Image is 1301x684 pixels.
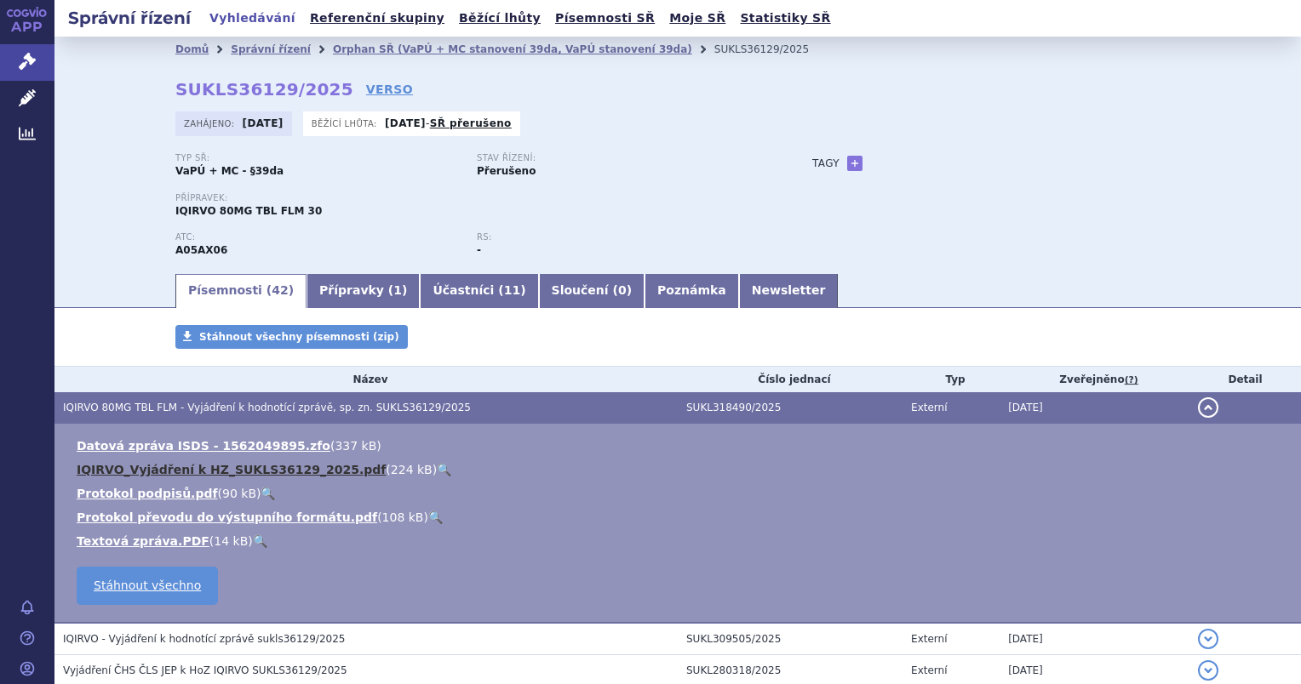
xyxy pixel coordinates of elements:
span: 14 kB [214,534,248,548]
li: SUKLS36129/2025 [714,37,831,62]
span: IQIRVO 80MG TBL FLM 30 [175,205,322,217]
p: Typ SŘ: [175,153,460,163]
a: Písemnosti (42) [175,274,307,308]
a: Písemnosti SŘ [550,7,660,30]
th: Detail [1189,367,1301,392]
p: - [385,117,512,130]
span: Běžící lhůta: [312,117,381,130]
span: 42 [272,283,288,297]
h2: Správní řízení [54,6,204,30]
button: detail [1198,397,1218,418]
button: detail [1198,660,1218,681]
a: Poznámka [645,274,739,308]
a: Protokol převodu do výstupního formátu.pdf [77,510,377,524]
span: Vyjádření ČHS ČLS JEP k HoZ IQIRVO SUKLS36129/2025 [63,664,347,676]
li: ( ) [77,461,1284,478]
a: Protokol podpisů.pdf [77,487,218,500]
span: 337 kB [335,439,376,453]
strong: - [477,244,481,256]
span: Externí [911,664,947,676]
td: SUKL309505/2025 [678,623,903,655]
span: 90 kB [222,487,256,500]
a: VERSO [366,81,413,98]
span: Stáhnout všechny písemnosti (zip) [199,331,399,343]
span: 0 [618,283,627,297]
strong: VaPÚ + MC - §39da [175,165,284,177]
a: Referenční skupiny [305,7,450,30]
a: Správní řízení [231,43,311,55]
a: Orphan SŘ (VaPÚ + MC stanovení 39da, VaPÚ stanovení 39da) [333,43,692,55]
button: detail [1198,629,1218,649]
strong: ELAFIBRANOR [175,244,227,256]
a: Textová zpráva.PDF [77,534,209,548]
span: IQIRVO 80MG TBL FLM - Vyjádření k hodnotící zprávě, sp. zn. SUKLS36129/2025 [63,402,471,413]
td: [DATE] [1000,392,1189,424]
p: RS: [477,232,761,242]
span: 224 kB [391,463,433,476]
strong: Přerušeno [477,165,536,177]
li: ( ) [77,437,1284,454]
h3: Tagy [812,153,840,174]
abbr: (?) [1125,374,1138,386]
a: Přípravky (1) [307,274,420,308]
li: ( ) [77,485,1284,502]
a: Sloučení (0) [539,274,645,308]
span: IQIRVO - Vyjádření k hodnotící zprávě sukls36129/2025 [63,633,345,645]
a: 🔍 [428,510,443,524]
strong: SUKLS36129/2025 [175,79,353,100]
a: Moje SŘ [664,7,731,30]
p: Přípravek: [175,193,778,203]
th: Název [54,367,678,392]
a: Datová zpráva ISDS - 1562049895.zfo [77,439,330,453]
li: ( ) [77,533,1284,550]
span: 1 [393,283,402,297]
a: Domů [175,43,209,55]
a: SŘ přerušeno [430,117,512,129]
span: Zahájeno: [184,117,238,130]
span: 11 [504,283,520,297]
li: ( ) [77,509,1284,526]
a: 🔍 [253,534,267,548]
a: Newsletter [739,274,839,308]
a: 🔍 [261,487,275,500]
a: Statistiky SŘ [735,7,835,30]
a: Stáhnout všechny písemnosti (zip) [175,325,408,349]
th: Typ [903,367,1000,392]
th: Číslo jednací [678,367,903,392]
a: + [847,156,863,171]
a: IQIRVO_Vyjádření k HZ_SUKLS36129_2025.pdf [77,463,386,476]
p: ATC: [175,232,460,242]
a: Účastníci (11) [420,274,538,308]
strong: [DATE] [243,117,284,129]
a: Běžící lhůty [454,7,546,30]
td: [DATE] [1000,623,1189,655]
a: Vyhledávání [204,7,301,30]
a: 🔍 [437,463,451,476]
span: 108 kB [382,510,424,524]
td: SUKL318490/2025 [678,392,903,424]
span: Externí [911,633,947,645]
a: Stáhnout všechno [77,567,218,605]
p: Stav řízení: [477,153,761,163]
span: Externí [911,402,947,413]
th: Zveřejněno [1000,367,1189,392]
strong: [DATE] [385,117,426,129]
